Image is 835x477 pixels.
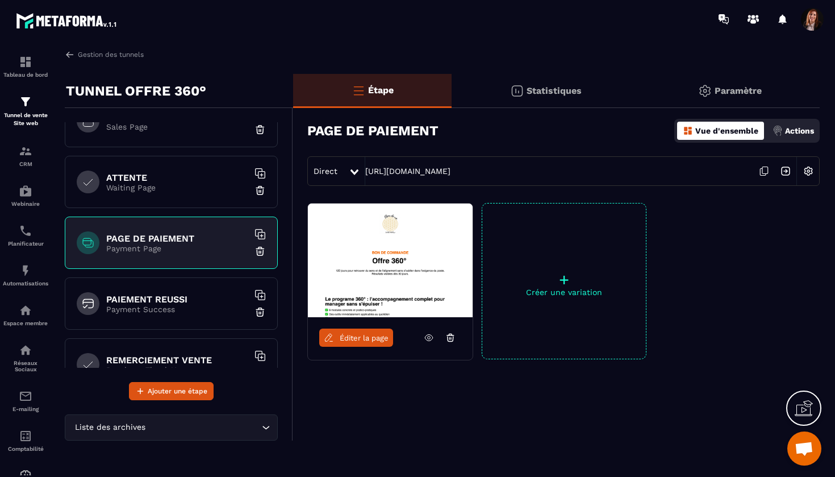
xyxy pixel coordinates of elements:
[65,49,75,60] img: arrow
[3,47,48,86] a: formationformationTableau de bord
[19,264,32,277] img: automations
[19,144,32,158] img: formation
[695,126,758,135] p: Vue d'ensemble
[3,255,48,295] a: automationsautomationsAutomatisations
[19,429,32,443] img: accountant
[148,421,259,434] input: Search for option
[3,280,48,287] p: Automatisations
[65,49,144,60] a: Gestion des tunnels
[308,204,473,317] img: image
[3,72,48,78] p: Tableau de bord
[19,224,32,238] img: scheduler
[65,414,278,441] div: Search for option
[3,406,48,412] p: E-mailing
[3,446,48,452] p: Comptabilité
[16,10,118,31] img: logo
[3,421,48,461] a: accountantaccountantComptabilité
[527,85,582,96] p: Statistiques
[254,306,266,318] img: trash
[106,294,248,305] h6: PAIEMENT REUSSI
[3,335,48,381] a: social-networksocial-networkRéseaux Sociaux
[352,84,365,97] img: bars-o.4a397970.svg
[3,320,48,326] p: Espace membre
[106,183,248,192] p: Waiting Page
[254,367,266,379] img: trash
[787,432,821,466] a: Ouvrir le chat
[19,389,32,403] img: email
[106,366,248,375] p: Purchase Thank You
[3,360,48,372] p: Réseaux Sociaux
[698,84,712,98] img: setting-gr.5f69749f.svg
[3,201,48,207] p: Webinaire
[3,381,48,421] a: emailemailE-mailing
[254,246,266,257] img: trash
[19,343,32,357] img: social-network
[129,382,214,400] button: Ajouter une étape
[340,334,389,342] span: Éditer la page
[106,305,248,314] p: Payment Success
[19,55,32,69] img: formation
[19,95,32,109] img: formation
[106,244,248,253] p: Payment Page
[3,111,48,127] p: Tunnel de vente Site web
[482,288,646,297] p: Créer une variation
[3,161,48,167] p: CRM
[19,184,32,198] img: automations
[798,160,819,182] img: setting-w.858f3a88.svg
[3,215,48,255] a: schedulerschedulerPlanificateur
[106,355,248,366] h6: REMERCIEMENT VENTE
[106,233,248,244] h6: PAGE DE PAIEMENT
[3,240,48,247] p: Planificateur
[72,421,148,434] span: Liste des archives
[106,172,248,183] h6: ATTENTE
[510,84,524,98] img: stats.20deebd0.svg
[254,185,266,196] img: trash
[66,80,206,102] p: TUNNEL OFFRE 360°
[307,123,439,139] h3: PAGE DE PAIEMENT
[365,167,450,176] a: [URL][DOMAIN_NAME]
[148,385,207,397] span: Ajouter une étape
[319,329,393,347] a: Éditer la page
[314,167,337,176] span: Direct
[368,85,394,96] p: Étape
[3,295,48,335] a: automationsautomationsEspace membre
[715,85,762,96] p: Paramètre
[785,126,814,135] p: Actions
[3,176,48,215] a: automationsautomationsWebinaire
[19,304,32,317] img: automations
[254,124,266,135] img: trash
[683,126,693,136] img: dashboard-orange.40269519.svg
[775,160,796,182] img: arrow-next.bcc2205e.svg
[3,86,48,136] a: formationformationTunnel de vente Site web
[482,272,646,288] p: +
[3,136,48,176] a: formationformationCRM
[106,122,248,131] p: Sales Page
[773,126,783,136] img: actions.d6e523a2.png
